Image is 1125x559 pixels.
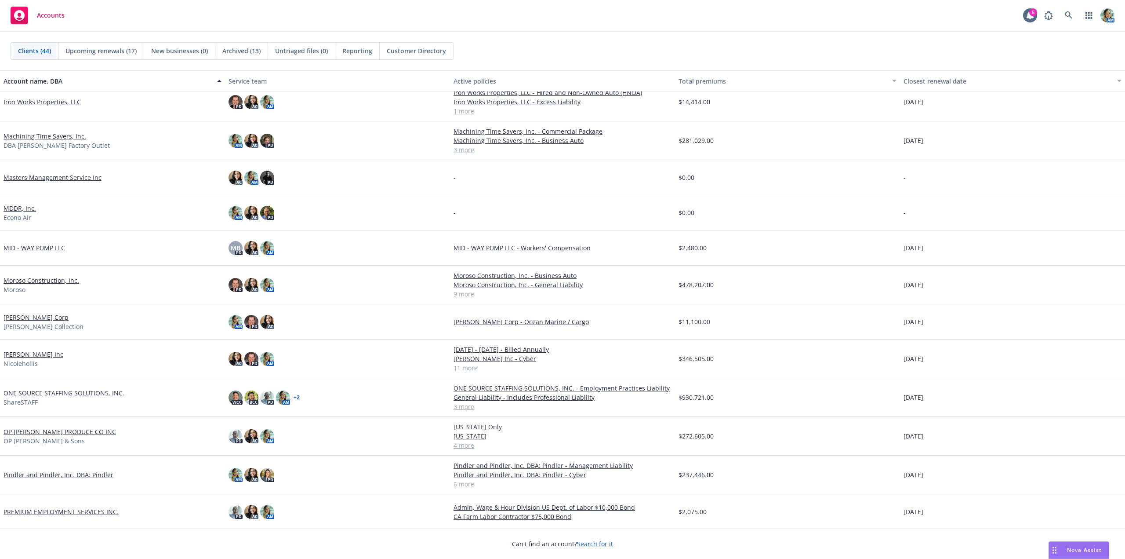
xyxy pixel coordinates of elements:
a: [DATE] - [DATE] - Billed Annually [454,345,671,354]
span: $346,505.00 [679,354,714,363]
div: Closest renewal date [904,77,1112,86]
span: [DATE] [904,280,923,289]
a: Search [1060,7,1078,24]
span: Upcoming renewals (17) [65,46,137,55]
span: Customer Directory [387,46,446,55]
div: Account name, DBA [4,77,212,86]
span: Nicolehollis [4,359,38,368]
span: Archived (13) [222,46,261,55]
span: [DATE] [904,136,923,145]
img: photo [229,352,243,366]
span: [DATE] [904,97,923,106]
img: photo [260,206,274,220]
span: [DATE] [904,431,923,441]
img: photo [244,134,258,148]
span: [DATE] [904,243,923,252]
img: photo [229,278,243,292]
img: photo [244,95,258,109]
span: OP [PERSON_NAME] & Sons [4,436,85,446]
span: $281,029.00 [679,136,714,145]
a: 3 more [454,402,671,411]
a: [PERSON_NAME] Corp - Ocean Marine / Cargo [454,317,671,326]
img: photo [229,391,243,405]
span: $478,207.00 [679,280,714,289]
span: $237,446.00 [679,470,714,479]
img: photo [244,505,258,519]
a: OP [PERSON_NAME] PRODUCE CO INC [4,427,116,436]
span: [DATE] [904,354,923,363]
img: photo [229,134,243,148]
div: Drag to move [1049,542,1060,559]
img: photo [229,468,243,482]
a: Masters Management Service Inc [4,173,102,182]
a: Machining Time Savers, Inc. - Business Auto [454,136,671,145]
a: Iron Works Properties, LLC - Hired and Non-Owned Auto (HNOA) [454,88,671,97]
div: 5 [1029,8,1037,16]
button: Nova Assist [1049,541,1109,559]
img: photo [260,505,274,519]
span: $272,605.00 [679,431,714,441]
img: photo [260,352,274,366]
a: 9 more [454,289,671,299]
img: photo [244,206,258,220]
a: Machining Time Savers, Inc. [4,132,86,141]
span: [DATE] [904,393,923,402]
img: photo [244,429,258,443]
img: photo [229,505,243,519]
a: [PERSON_NAME] Corp [4,313,69,322]
img: photo [229,206,243,220]
img: photo [260,278,274,292]
img: photo [229,171,243,185]
span: $2,075.00 [679,507,707,516]
img: photo [260,315,274,329]
a: Moroso Construction, Inc. [4,276,79,285]
img: photo [229,429,243,443]
img: photo [260,95,274,109]
img: photo [260,241,274,255]
img: photo [244,391,258,405]
span: Moroso [4,285,25,294]
a: ONE SOURCE STAFFING SOLUTIONS, INC. - Employment Practices Liability [454,384,671,393]
span: [DATE] [904,507,923,516]
button: Service team [225,70,450,91]
a: Switch app [1080,7,1098,24]
span: Nova Assist [1067,546,1102,554]
a: Accounts [7,3,68,28]
span: $14,414.00 [679,97,710,106]
img: photo [1100,8,1114,22]
span: MB [231,243,240,252]
a: Iron Works Properties, LLC - Excess Liability [454,97,671,106]
img: photo [244,468,258,482]
span: DBA [PERSON_NAME] Factory Outlet [4,141,110,150]
a: Pindler and Pindler, Inc. DBA: Pindler - Management Liability [454,461,671,470]
img: photo [244,352,258,366]
span: [PERSON_NAME] Collection [4,322,83,331]
button: Active policies [450,70,675,91]
div: Active policies [454,77,671,86]
a: MDDR, Inc. [4,204,36,213]
img: photo [244,241,258,255]
a: PREMIUM EMPLOYMENT SERVICES INC. [4,507,119,516]
a: 4 more [454,441,671,450]
span: Accounts [37,12,65,19]
a: MID - WAY PUMP LLC [4,243,65,252]
a: [PERSON_NAME] Inc [4,350,63,359]
span: $0.00 [679,208,694,217]
img: photo [244,171,258,185]
img: photo [260,429,274,443]
div: Total premiums [679,77,887,86]
a: MID - WAY PUMP LLC - Workers' Compensation [454,243,671,252]
span: $930,721.00 [679,393,714,402]
a: Pindler and Pindler, Inc. DBA: Pindler [4,470,113,479]
img: photo [229,95,243,109]
span: [DATE] [904,470,923,479]
a: Report a Bug [1040,7,1057,24]
span: - [904,173,906,182]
